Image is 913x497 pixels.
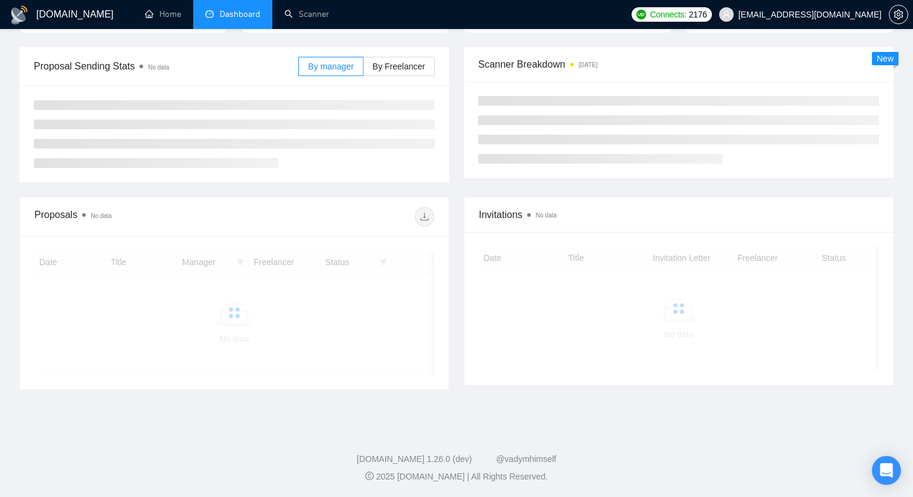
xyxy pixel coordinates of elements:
[889,10,908,19] a: setting
[220,9,260,19] span: Dashboard
[10,5,29,25] img: logo
[889,5,908,24] button: setting
[722,10,731,19] span: user
[91,213,112,219] span: No data
[145,9,181,19] a: homeHome
[889,10,908,19] span: setting
[365,472,374,480] span: copyright
[877,54,894,63] span: New
[636,10,646,19] img: upwork-logo.png
[148,64,169,71] span: No data
[34,207,234,226] div: Proposals
[373,62,425,71] span: By Freelancer
[34,59,298,74] span: Proposal Sending Stats
[479,207,879,222] span: Invitations
[357,454,472,464] a: [DOMAIN_NAME] 1.26.0 (dev)
[205,10,214,18] span: dashboard
[308,62,353,71] span: By manager
[536,212,557,219] span: No data
[10,470,903,483] div: 2025 [DOMAIN_NAME] | All Rights Reserved.
[650,8,686,21] span: Connects:
[478,57,879,72] span: Scanner Breakdown
[496,454,556,464] a: @vadymhimself
[284,9,329,19] a: searchScanner
[578,62,597,68] time: [DATE]
[689,8,707,21] span: 2176
[872,456,901,485] div: Open Intercom Messenger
